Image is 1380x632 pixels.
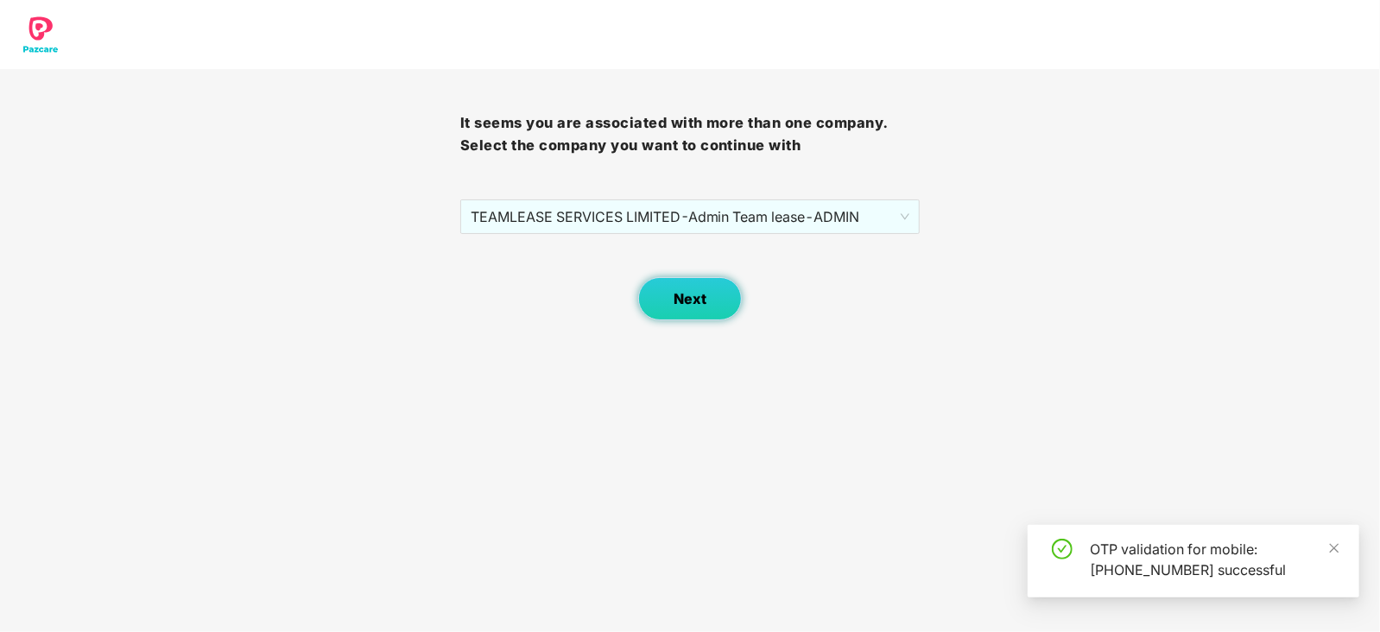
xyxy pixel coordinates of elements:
div: OTP validation for mobile: [PHONE_NUMBER] successful [1090,539,1339,580]
span: TEAMLEASE SERVICES LIMITED - Admin Team lease - ADMIN [471,200,910,233]
span: Next [674,291,706,307]
h3: It seems you are associated with more than one company. Select the company you want to continue with [460,112,921,156]
span: close [1328,542,1340,554]
button: Next [638,277,742,320]
span: check-circle [1052,539,1073,559]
